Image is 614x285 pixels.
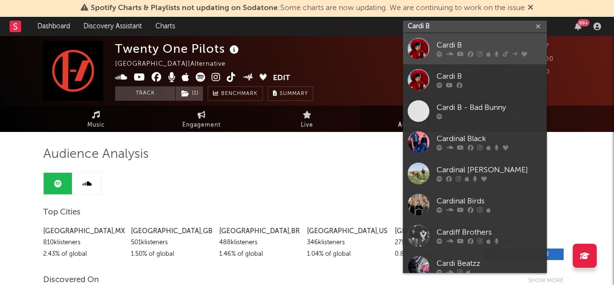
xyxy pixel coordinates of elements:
div: [GEOGRAPHIC_DATA] , US [307,226,388,237]
span: Summary [280,91,308,96]
a: Music [43,106,149,132]
div: [GEOGRAPHIC_DATA] | Alternative [115,59,236,70]
div: 0.82 % of global [395,249,475,260]
div: Cardinal [PERSON_NAME] [437,165,542,176]
span: ( 1 ) [175,86,203,101]
div: Cardi B - Bad Bunny [437,102,542,114]
a: Engagement [149,106,254,132]
span: Spotify Charts & Playlists not updating on Sodatone [91,4,278,12]
button: 99+ [575,23,581,30]
span: : Some charts are now updating. We are continuing to work on the issue [91,4,525,12]
span: Live [301,119,313,131]
span: 5,800,000 [505,69,550,75]
span: Engagement [182,119,221,131]
span: Audience Analysis [43,149,149,160]
span: Top Cities [43,207,81,218]
div: [GEOGRAPHIC_DATA] , MX [43,226,124,237]
div: 1.46 % of global [219,249,300,260]
div: [GEOGRAPHIC_DATA] , CO [395,226,475,237]
div: 346k listeners [307,237,388,249]
div: Cardinal Black [437,133,542,145]
div: [GEOGRAPHIC_DATA] , BR [219,226,300,237]
div: 2.43 % of global [43,249,124,260]
span: 14,000,000 [505,56,554,62]
div: Cardi B [437,40,542,51]
div: 99 + [578,19,590,26]
div: 810k listeners [43,237,124,249]
button: Edit [273,72,290,84]
div: [GEOGRAPHIC_DATA] , GB [131,226,212,237]
a: Cardi B [403,64,547,95]
div: 501k listeners [131,237,212,249]
div: Cardi B [437,71,542,83]
span: Music [87,119,105,131]
div: Cardinal Birds [437,196,542,207]
a: Dashboard [31,17,77,36]
span: 9,043,087 [505,43,549,49]
button: Summary [268,86,313,101]
span: Dismiss [528,4,533,12]
a: Charts [149,17,182,36]
button: Track [115,86,175,101]
a: Cardi B [403,33,547,64]
input: Search for artists [403,21,547,33]
a: Cardinal Black [403,127,547,158]
div: 1.04 % of global [307,249,388,260]
a: Live [254,106,360,132]
div: Cardiff Brothers [437,227,542,238]
a: Cardinal [PERSON_NAME] [403,158,547,189]
div: 1.50 % of global [131,249,212,260]
button: (1) [176,86,203,101]
a: Cardinal Birds [403,189,547,220]
a: Audience [360,106,465,132]
span: Audience [398,119,427,131]
div: Cardi Beatzz [437,258,542,270]
a: Discovery Assistant [77,17,149,36]
a: Cardi Beatzz [403,251,547,283]
div: 488k listeners [219,237,300,249]
a: Benchmark [208,86,263,101]
div: 275k listeners [395,237,475,249]
div: Twenty One Pilots [115,41,241,57]
a: Cardi B - Bad Bunny [403,95,547,127]
span: Benchmark [221,88,258,100]
a: Cardiff Brothers [403,220,547,251]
